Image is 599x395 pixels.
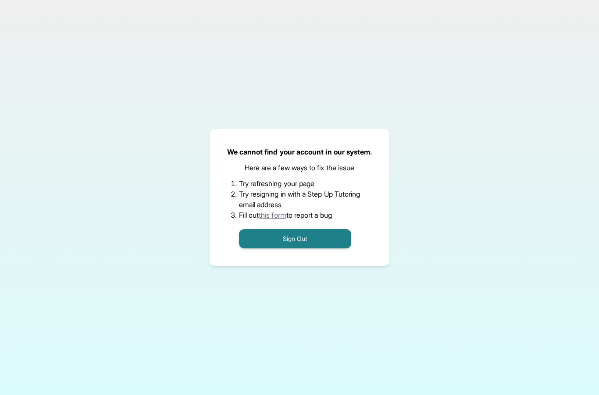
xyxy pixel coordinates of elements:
p: Here are a few ways to fix the issue [245,162,355,173]
button: Sign Out [239,229,351,248]
li: Fill out to report a bug [239,210,360,220]
a: Sign Out [239,234,351,243]
p: We cannot find your account in our system. [227,147,372,157]
a: this form [259,211,286,219]
li: Try resigning in with a Step Up Tutoring email address [239,189,360,210]
li: Try refreshing your page [239,178,360,189]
